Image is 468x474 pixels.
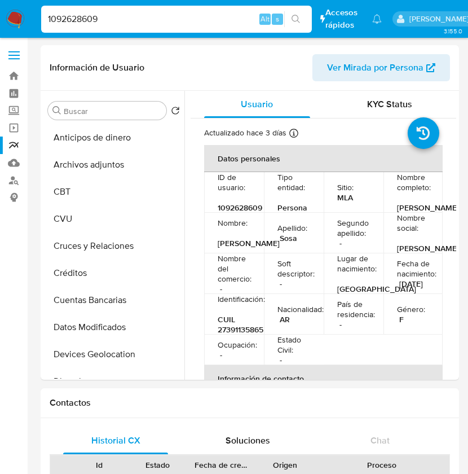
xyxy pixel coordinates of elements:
[264,459,307,471] div: Origen
[218,314,263,335] p: CUIL 27391135865
[43,178,184,205] button: CBT
[337,284,416,294] p: [GEOGRAPHIC_DATA]
[280,233,297,243] p: Sosa
[204,365,443,392] th: Información de contacto
[261,14,270,24] span: Alt
[43,151,184,178] button: Archivos adjuntos
[218,253,251,284] p: Nombre del comercio :
[277,203,307,213] p: Persona
[136,459,179,471] div: Estado
[43,368,184,395] button: Direcciones
[43,314,184,341] button: Datos Modificados
[372,14,382,24] a: Notificaciones
[204,128,286,138] p: Actualizado hace 3 días
[50,397,450,409] h1: Contactos
[339,319,342,330] p: -
[280,355,282,365] p: -
[325,7,361,30] span: Accesos rápidos
[337,299,375,319] p: País de residencia :
[276,14,279,24] span: s
[280,279,282,289] p: -
[397,172,431,192] p: Nombre completo :
[220,350,222,360] p: -
[397,258,436,279] p: Fecha de nacimiento :
[218,203,262,213] p: 1092628609
[218,172,250,192] p: ID de usuario :
[337,218,370,238] p: Segundo apellido :
[171,106,180,118] button: Volver al orden por defecto
[337,253,377,274] p: Lugar de nacimiento :
[43,287,184,314] button: Cuentas Bancarias
[64,106,162,116] input: Buscar
[195,459,248,471] div: Fecha de creación
[50,62,144,73] h1: Información de Usuario
[218,218,248,228] p: Nombre :
[241,98,273,111] span: Usuario
[43,260,184,287] button: Créditos
[397,243,459,253] p: [PERSON_NAME]
[277,172,310,192] p: Tipo entidad :
[204,145,443,172] th: Datos personales
[312,54,450,81] button: Ver Mirada por Persona
[226,434,270,447] span: Soluciones
[339,238,342,248] p: -
[52,106,61,115] button: Buscar
[43,205,184,232] button: CVU
[284,11,307,27] button: search-icon
[78,459,121,471] div: Id
[399,279,423,289] p: [DATE]
[367,98,412,111] span: KYC Status
[41,12,312,27] input: Buscar usuario o caso...
[43,232,184,260] button: Cruces y Relaciones
[220,284,222,294] p: -
[337,182,354,192] p: Sitio :
[218,340,257,350] p: Ocupación :
[43,124,184,151] button: Anticipos de dinero
[337,192,353,203] p: MLA
[399,314,404,324] p: F
[277,258,315,279] p: Soft descriptor :
[327,54,423,81] span: Ver Mirada por Persona
[277,304,324,314] p: Nacionalidad :
[323,459,441,471] div: Proceso
[218,294,265,304] p: Identificación :
[397,213,430,233] p: Nombre social :
[397,203,459,213] p: [PERSON_NAME]
[277,223,307,233] p: Apellido :
[280,314,290,324] p: AR
[370,434,390,447] span: Chat
[277,335,310,355] p: Estado Civil :
[218,238,280,248] p: [PERSON_NAME]
[397,304,425,314] p: Género :
[43,341,184,368] button: Devices Geolocation
[91,434,140,447] span: Historial CX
